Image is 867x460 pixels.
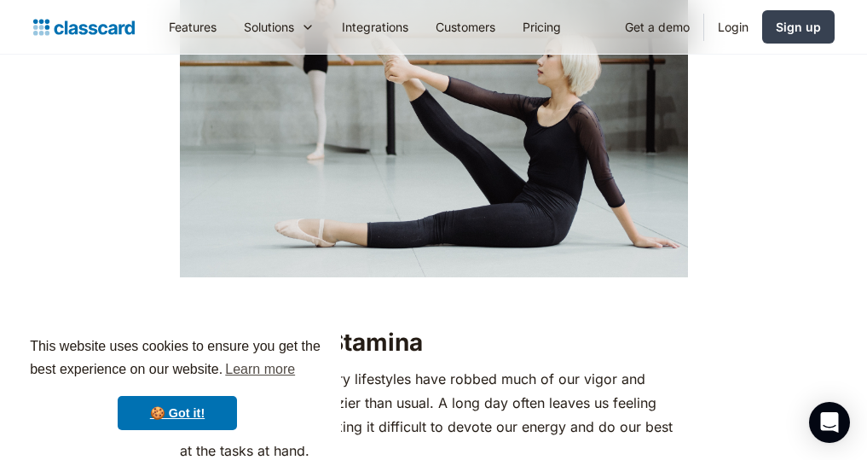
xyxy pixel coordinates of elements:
[762,10,835,44] a: Sign up
[230,8,328,46] div: Solutions
[509,8,575,46] a: Pricing
[30,336,325,382] span: This website uses cookies to ensure you get the best experience on our website.
[14,320,341,446] div: cookieconsent
[611,8,703,46] a: Get a demo
[244,18,294,36] div: Solutions
[776,18,821,36] div: Sign up
[422,8,509,46] a: Customers
[118,396,237,430] a: dismiss cookie message
[180,286,688,310] p: ‍
[223,357,298,382] a: learn more about cookies
[33,15,135,39] a: home
[155,8,230,46] a: Features
[328,8,422,46] a: Integrations
[809,402,850,443] div: Open Intercom Messenger
[704,8,762,46] a: Login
